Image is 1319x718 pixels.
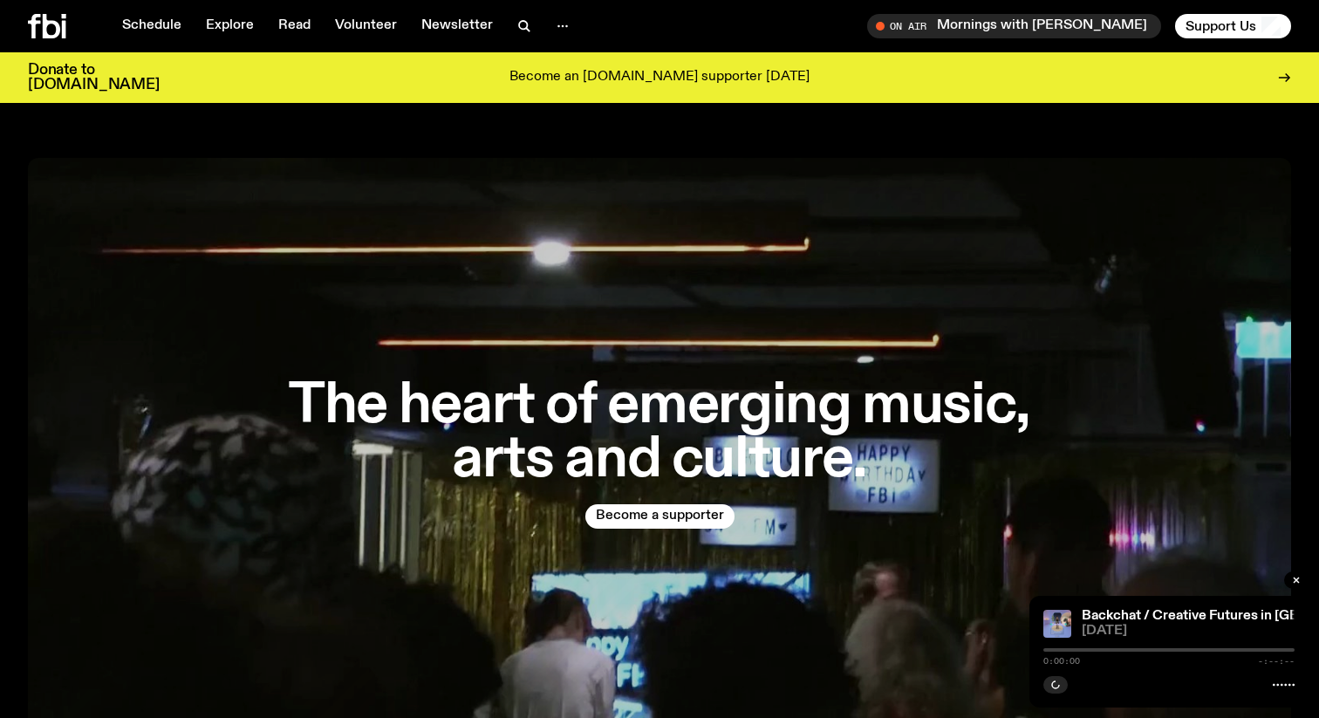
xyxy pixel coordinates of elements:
[1258,657,1295,666] span: -:--:--
[585,504,735,529] button: Become a supporter
[1043,657,1080,666] span: 0:00:00
[1082,625,1295,638] span: [DATE]
[325,14,407,38] a: Volunteer
[28,63,160,92] h3: Donate to [DOMAIN_NAME]
[509,70,810,85] p: Become an [DOMAIN_NAME] supporter [DATE]
[195,14,264,38] a: Explore
[867,14,1161,38] button: On AirMornings with [PERSON_NAME]
[269,380,1050,486] h1: The heart of emerging music, arts and culture.
[268,14,321,38] a: Read
[112,14,192,38] a: Schedule
[411,14,503,38] a: Newsletter
[1175,14,1291,38] button: Support Us
[1186,18,1256,34] span: Support Us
